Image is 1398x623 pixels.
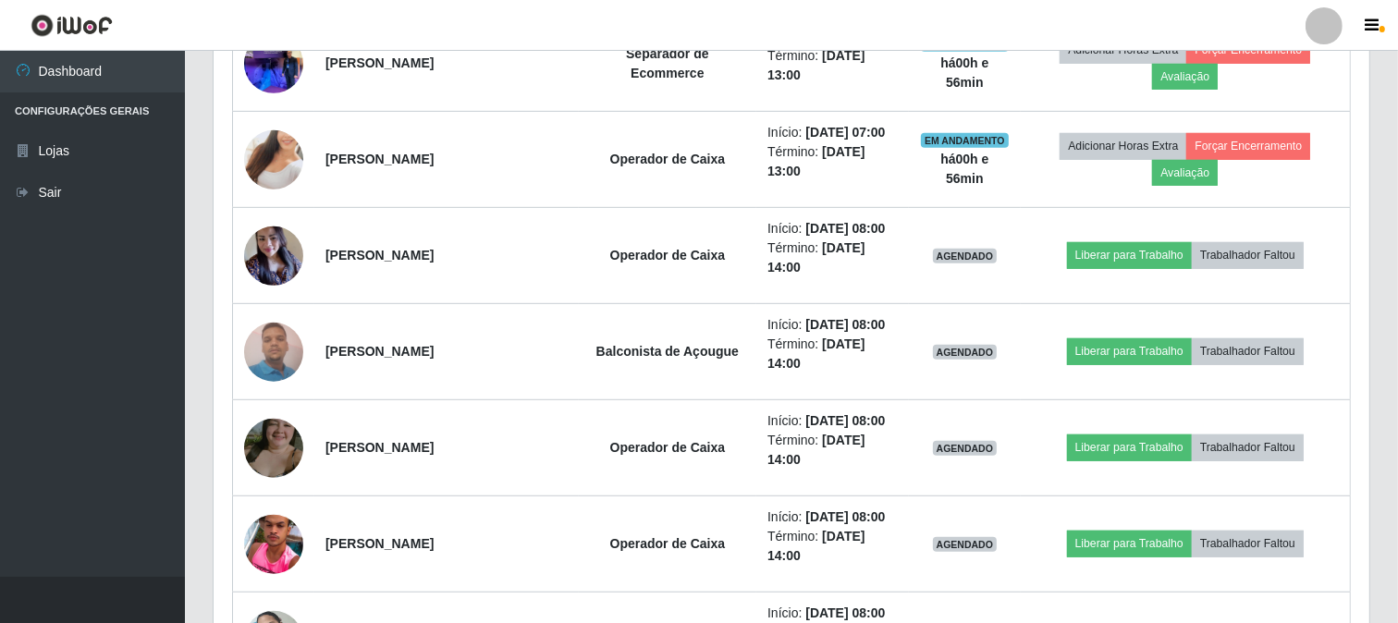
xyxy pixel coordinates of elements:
[325,536,434,551] strong: [PERSON_NAME]
[626,46,708,80] strong: Separador de Ecommerce
[933,537,998,552] span: AGENDADO
[244,107,303,213] img: 1749153095661.jpeg
[767,411,898,431] li: Início:
[325,55,434,70] strong: [PERSON_NAME]
[1186,133,1310,159] button: Forçar Encerramento
[596,344,739,359] strong: Balconista de Açougue
[940,152,988,186] strong: há 00 h e 56 min
[610,440,726,455] strong: Operador de Caixa
[767,315,898,335] li: Início:
[767,46,898,85] li: Término:
[610,152,726,166] strong: Operador de Caixa
[1192,434,1304,460] button: Trabalhador Faltou
[325,344,434,359] strong: [PERSON_NAME]
[610,248,726,263] strong: Operador de Caixa
[921,133,1009,148] span: EM ANDAMENTO
[1192,242,1304,268] button: Trabalhador Faltou
[244,216,303,295] img: 1711331188761.jpeg
[1067,531,1192,556] button: Liberar para Trabalho
[933,249,998,263] span: AGENDADO
[1067,434,1192,460] button: Liberar para Trabalho
[767,219,898,238] li: Início:
[940,55,988,90] strong: há 00 h e 56 min
[31,14,113,37] img: CoreUI Logo
[767,527,898,566] li: Término:
[1067,242,1192,268] button: Liberar para Trabalho
[1152,64,1218,90] button: Avaliação
[767,335,898,373] li: Término:
[805,317,885,332] time: [DATE] 08:00
[805,605,885,620] time: [DATE] 08:00
[1192,338,1304,364] button: Trabalhador Faltou
[610,536,726,551] strong: Operador de Caixa
[805,413,885,428] time: [DATE] 08:00
[933,345,998,360] span: AGENDADO
[244,507,303,580] img: 1757987871797.jpeg
[1192,531,1304,556] button: Trabalhador Faltou
[767,142,898,181] li: Término:
[1067,338,1192,364] button: Liberar para Trabalho
[244,396,303,501] img: 1737811794614.jpeg
[767,604,898,623] li: Início:
[244,24,303,103] img: 1757350005231.jpeg
[325,152,434,166] strong: [PERSON_NAME]
[767,431,898,470] li: Término:
[325,248,434,263] strong: [PERSON_NAME]
[805,125,885,140] time: [DATE] 07:00
[1152,160,1218,186] button: Avaliação
[933,441,998,456] span: AGENDADO
[325,440,434,455] strong: [PERSON_NAME]
[805,221,885,236] time: [DATE] 08:00
[767,238,898,277] li: Término:
[805,509,885,524] time: [DATE] 08:00
[244,312,303,391] img: 1747319122183.jpeg
[767,123,898,142] li: Início:
[1060,133,1186,159] button: Adicionar Horas Extra
[767,507,898,527] li: Início:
